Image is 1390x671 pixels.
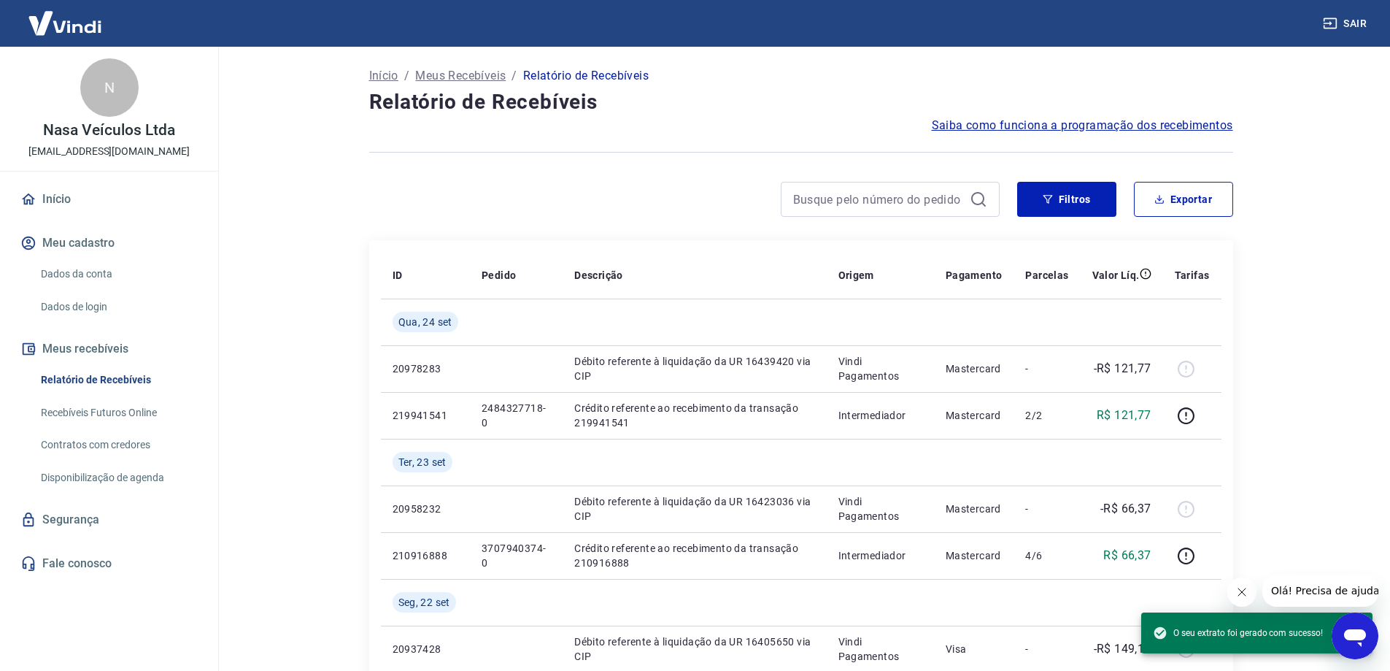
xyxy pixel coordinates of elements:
[1017,182,1116,217] button: Filtros
[946,642,1003,656] p: Visa
[1025,642,1068,656] p: -
[523,67,649,85] p: Relatório de Recebíveis
[18,227,201,259] button: Meu cadastro
[1134,182,1233,217] button: Exportar
[415,67,506,85] a: Meus Recebíveis
[838,548,922,563] p: Intermediador
[946,361,1003,376] p: Mastercard
[1100,500,1151,518] p: -R$ 66,37
[9,10,123,22] span: Olá! Precisa de ajuda?
[1025,408,1068,423] p: 2/2
[574,541,814,570] p: Crédito referente ao recebimento da transação 210916888
[838,494,922,524] p: Vindi Pagamentos
[1227,578,1256,607] iframe: Fechar mensagem
[1094,640,1151,658] p: -R$ 149,10
[35,365,201,395] a: Relatório de Recebíveis
[35,398,201,428] a: Recebíveis Futuros Online
[18,333,201,365] button: Meus recebíveis
[946,268,1003,283] p: Pagamento
[946,502,1003,516] p: Mastercard
[18,1,112,45] img: Vindi
[369,67,398,85] a: Início
[35,463,201,493] a: Disponibilização de agenda
[28,144,190,159] p: [EMAIL_ADDRESS][DOMAIN_NAME]
[18,504,201,536] a: Segurança
[1097,407,1151,424] p: R$ 121,77
[18,548,201,580] a: Fale conosco
[932,117,1233,134] a: Saiba como funciona a programação dos recebimentos
[574,268,623,283] p: Descrição
[398,455,447,469] span: Ter, 23 set
[574,354,814,383] p: Débito referente à liquidação da UR 16439420 via CIP
[1320,10,1372,37] button: Sair
[946,548,1003,563] p: Mastercard
[393,642,458,656] p: 20937428
[1332,613,1378,659] iframe: Botão para abrir a janela de mensagens
[35,292,201,322] a: Dados de login
[1262,575,1378,607] iframe: Mensagem da empresa
[393,268,403,283] p: ID
[393,502,458,516] p: 20958232
[43,123,174,138] p: Nasa Veículos Ltda
[482,541,551,570] p: 3707940374-0
[35,259,201,289] a: Dados da conta
[18,183,201,215] a: Início
[838,268,874,283] p: Origem
[393,408,458,423] p: 219941541
[1025,502,1068,516] p: -
[793,188,964,210] input: Busque pelo número do pedido
[1175,268,1210,283] p: Tarifas
[398,595,450,610] span: Seg, 22 set
[946,408,1003,423] p: Mastercard
[482,268,516,283] p: Pedido
[393,361,458,376] p: 20978283
[1092,268,1140,283] p: Valor Líq.
[393,548,458,563] p: 210916888
[398,315,452,329] span: Qua, 24 set
[1025,268,1068,283] p: Parcelas
[838,354,922,383] p: Vindi Pagamentos
[1103,547,1151,564] p: R$ 66,37
[838,408,922,423] p: Intermediador
[1153,626,1323,640] span: O seu extrato foi gerado com sucesso!
[574,634,814,664] p: Débito referente à liquidação da UR 16405650 via CIP
[838,634,922,664] p: Vindi Pagamentos
[574,401,814,430] p: Crédito referente ao recebimento da transação 219941541
[369,88,1233,117] h4: Relatório de Recebíveis
[35,430,201,460] a: Contratos com credores
[1025,548,1068,563] p: 4/6
[482,401,551,430] p: 2484327718-0
[404,67,409,85] p: /
[1094,360,1151,377] p: -R$ 121,77
[574,494,814,524] p: Débito referente à liquidação da UR 16423036 via CIP
[1025,361,1068,376] p: -
[80,58,139,117] div: N
[511,67,517,85] p: /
